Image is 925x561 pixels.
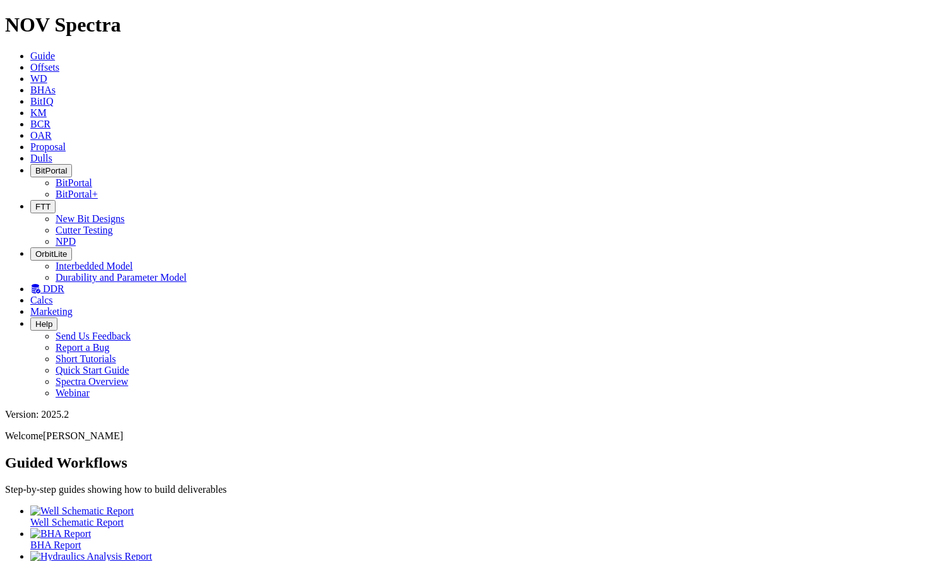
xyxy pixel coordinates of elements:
button: Help [30,317,57,331]
a: Proposal [30,141,66,152]
span: BHA Report [30,540,81,550]
img: Well Schematic Report [30,505,134,517]
a: Durability and Parameter Model [56,272,187,283]
a: OAR [30,130,52,141]
h1: NOV Spectra [5,13,920,37]
a: New Bit Designs [56,213,124,224]
h2: Guided Workflows [5,454,920,471]
span: OrbitLite [35,249,67,259]
a: BitPortal+ [56,189,98,199]
a: BHAs [30,85,56,95]
img: BHA Report [30,528,91,540]
a: Dulls [30,153,52,163]
a: Webinar [56,387,90,398]
span: Well Schematic Report [30,517,124,528]
span: Help [35,319,52,329]
a: BHA Report BHA Report [30,528,920,550]
a: Cutter Testing [56,225,113,235]
p: Step-by-step guides showing how to build deliverables [5,484,920,495]
a: Report a Bug [56,342,109,353]
a: Short Tutorials [56,353,116,364]
a: NPD [56,236,76,247]
button: BitPortal [30,164,72,177]
span: BitPortal [35,166,67,175]
a: BitIQ [30,96,53,107]
a: Marketing [30,306,73,317]
button: OrbitLite [30,247,72,261]
a: Interbedded Model [56,261,133,271]
a: Offsets [30,62,59,73]
div: Version: 2025.2 [5,409,920,420]
a: BCR [30,119,51,129]
span: FTT [35,202,51,211]
a: Guide [30,50,55,61]
span: DDR [43,283,64,294]
p: Welcome [5,430,920,442]
a: WD [30,73,47,84]
a: BitPortal [56,177,92,188]
a: Send Us Feedback [56,331,131,341]
a: Quick Start Guide [56,365,129,375]
a: DDR [30,283,64,294]
a: Well Schematic Report Well Schematic Report [30,505,920,528]
button: FTT [30,200,56,213]
a: Calcs [30,295,53,305]
a: Spectra Overview [56,376,128,387]
a: KM [30,107,47,118]
span: [PERSON_NAME] [43,430,123,441]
